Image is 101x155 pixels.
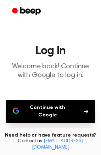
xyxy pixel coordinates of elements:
[6,45,95,57] h1: Log In
[4,138,97,151] span: Contact us
[6,62,95,80] p: Welcome back! Continue with Google to log in.
[6,100,95,123] button: Continue with Google
[32,139,83,150] a: [EMAIL_ADDRESS][DOMAIN_NAME]
[7,5,47,18] a: Beep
